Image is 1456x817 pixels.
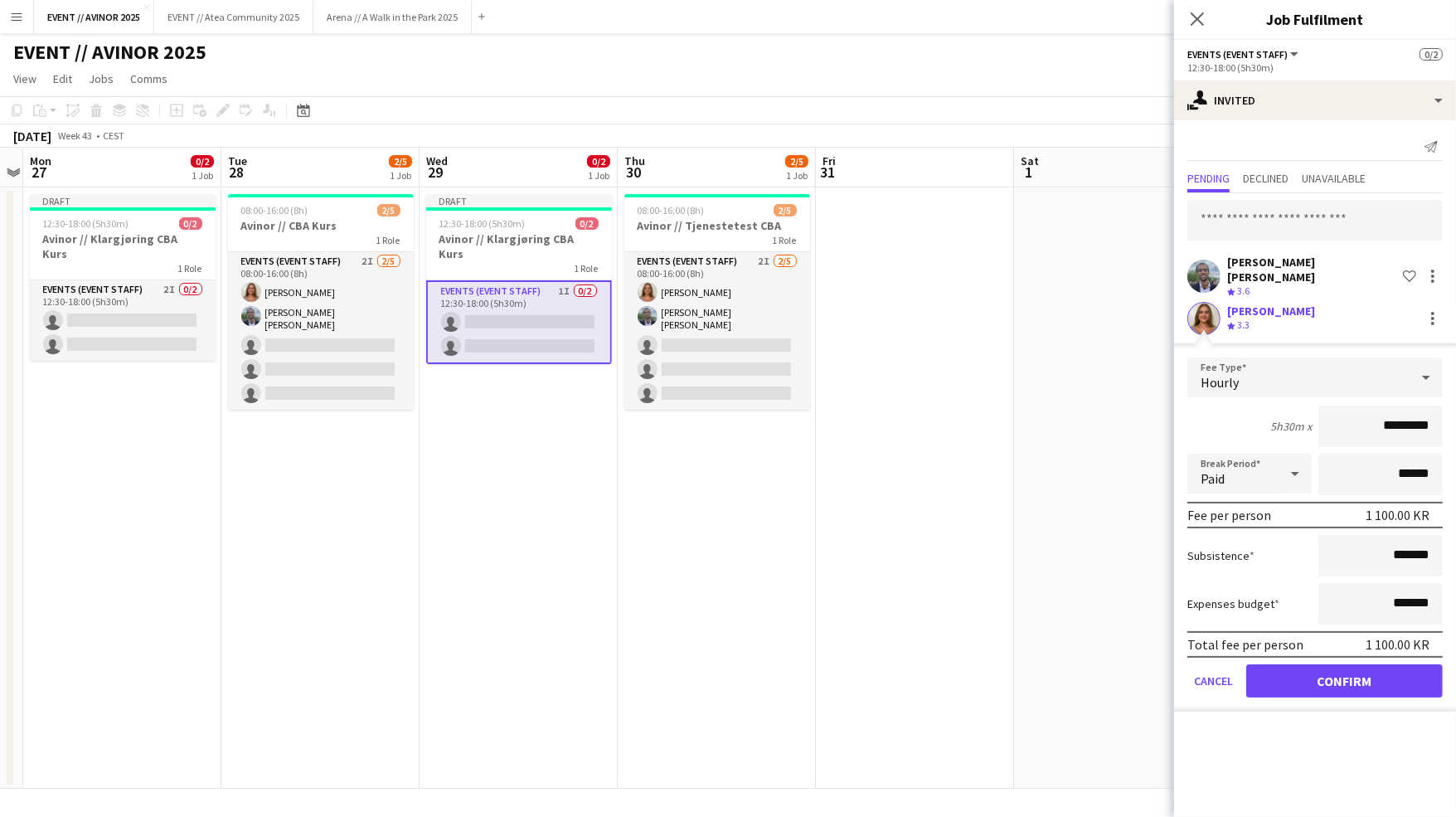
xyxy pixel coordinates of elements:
div: [PERSON_NAME] [PERSON_NAME] [1227,255,1396,284]
span: 2/5 [377,204,400,216]
span: Hourly [1201,374,1239,391]
span: 1 Role [575,262,599,275]
span: 12:30-18:00 (5h30m) [439,217,526,230]
span: Tue [228,153,247,168]
span: 28 [226,163,247,182]
span: Comms [130,71,167,86]
h3: Avinor // Klargjøring CBA Kurs [426,231,612,261]
div: Fee per person [1187,507,1271,523]
span: Jobs [89,71,114,86]
span: Edit [53,71,72,86]
div: Total fee per person [1187,636,1303,653]
div: Draft [30,194,216,207]
span: Events (Event Staff) [1187,48,1288,61]
span: 3.3 [1237,319,1250,331]
span: 0/2 [191,155,214,168]
span: Pending [1187,173,1230,184]
span: Week 43 [55,129,96,142]
span: 27 [27,163,51,182]
span: Paid [1201,470,1225,487]
app-job-card: 08:00-16:00 (8h)2/5Avinor // CBA Kurs1 RoleEvents (Event Staff)2I2/508:00-16:00 (8h)[PERSON_NAME]... [228,194,414,410]
button: Confirm [1246,664,1443,698]
label: Expenses budget [1187,596,1279,611]
span: Declined [1243,173,1289,184]
button: EVENT // Atea Community 2025 [154,1,313,33]
app-card-role: Events (Event Staff)2I2/508:00-16:00 (8h)[PERSON_NAME][PERSON_NAME] [PERSON_NAME] [228,252,414,410]
span: 2/5 [389,155,412,168]
span: Thu [624,153,645,168]
span: 08:00-16:00 (8h) [241,204,308,216]
span: 08:00-16:00 (8h) [638,204,705,216]
span: View [13,71,36,86]
a: Jobs [82,68,120,90]
span: Sat [1021,153,1039,168]
span: 2/5 [774,204,797,216]
app-card-role: Events (Event Staff)2I2/508:00-16:00 (8h)[PERSON_NAME][PERSON_NAME] [PERSON_NAME] [624,252,810,410]
span: 0/2 [1420,48,1443,61]
a: Edit [46,68,79,90]
app-job-card: Draft12:30-18:00 (5h30m)0/2Avinor // Klargjøring CBA Kurs1 RoleEvents (Event Staff)1I0/212:30-18:... [426,194,612,364]
h3: Job Fulfilment [1174,8,1456,30]
div: 1 Job [588,169,609,182]
span: 1 [1018,163,1039,182]
div: 5h30m x [1270,419,1312,434]
div: Invited [1174,80,1456,120]
div: Draft [426,194,612,207]
div: 1 Job [390,169,411,182]
div: 1 100.00 KR [1366,636,1429,653]
span: 29 [424,163,448,182]
span: 31 [820,163,836,182]
div: CEST [103,129,124,142]
app-job-card: Draft12:30-18:00 (5h30m)0/2Avinor // Klargjøring CBA Kurs1 RoleEvents (Event Staff)2I0/212:30-18:... [30,194,216,361]
span: Wed [426,153,448,168]
a: Comms [124,68,174,90]
div: [PERSON_NAME] [1227,304,1315,319]
span: 30 [622,163,645,182]
button: Arena // A Walk in the Park 2025 [313,1,472,33]
span: Unavailable [1302,173,1366,184]
h3: Avinor // CBA Kurs [228,218,414,233]
span: 0/2 [587,155,610,168]
app-card-role: Events (Event Staff)2I0/212:30-18:00 (5h30m) [30,280,216,361]
div: 1 100.00 KR [1366,507,1429,523]
span: Mon [30,153,51,168]
span: 1 Role [376,234,400,246]
label: Subsistence [1187,548,1255,563]
a: View [7,68,43,90]
div: 1 Job [192,169,213,182]
span: 3.6 [1237,284,1250,297]
h3: Avinor // Klargjøring CBA Kurs [30,231,216,261]
button: EVENT // AVINOR 2025 [34,1,154,33]
h3: Avinor // Tjenestetest CBA [624,218,810,233]
span: 1 Role [773,234,797,246]
h1: EVENT // AVINOR 2025 [13,40,206,65]
div: 12:30-18:00 (5h30m) [1187,61,1443,74]
button: Events (Event Staff) [1187,48,1301,61]
app-card-role: Events (Event Staff)1I0/212:30-18:00 (5h30m) [426,280,612,364]
span: Fri [823,153,836,168]
span: 1 Role [178,262,202,275]
span: 0/2 [575,217,599,230]
div: 1 Job [786,169,808,182]
span: 0/2 [179,217,202,230]
div: [DATE] [13,128,51,144]
span: 12:30-18:00 (5h30m) [43,217,129,230]
app-job-card: 08:00-16:00 (8h)2/5Avinor // Tjenestetest CBA1 RoleEvents (Event Staff)2I2/508:00-16:00 (8h)[PERS... [624,194,810,410]
button: Cancel [1187,664,1240,698]
span: 2/5 [785,155,808,168]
